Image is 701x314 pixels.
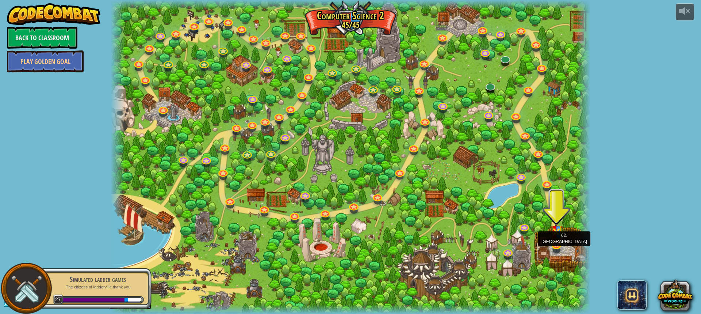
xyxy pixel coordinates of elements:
[7,27,77,49] a: Back to Classroom
[7,3,100,25] img: CodeCombat - Learn how to code by playing a game
[676,3,694,20] button: Adjust volume
[7,50,84,72] a: Play Golden Goal
[52,274,144,284] div: Simulated ladder games
[550,212,563,246] img: level-banner-multiplayer.png
[10,272,43,305] img: swords.png
[52,284,144,290] p: The citizens of ladderville thank you.
[53,295,63,304] span: 27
